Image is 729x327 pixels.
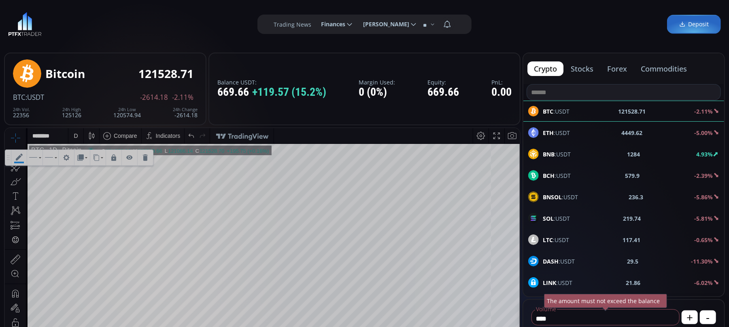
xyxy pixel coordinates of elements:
[69,4,73,11] div: D
[544,294,667,308] div: The amount must not exceed the balance
[173,107,198,112] div: 24h Change
[543,150,571,158] span: :USDT
[140,94,168,101] span: -2614.18
[357,16,409,32] span: [PERSON_NAME]
[691,257,713,265] b: -11.30%
[491,79,512,85] label: PnL:
[527,61,563,76] button: crypto
[694,172,713,179] b: -2.39%
[113,107,141,112] div: 24h Low
[128,20,132,26] div: H
[543,236,569,244] span: :USDT
[172,94,193,101] span: -2.11%
[217,86,326,99] div: 669.66
[427,86,459,99] div: 669.66
[62,107,81,118] div: 125126
[543,257,559,265] b: DASH
[543,150,555,158] b: BNB
[109,4,132,11] div: Compare
[627,257,639,266] b: 29.5
[113,107,141,118] div: 120574.94
[195,20,219,26] div: 121528.70
[13,107,30,112] div: 24h Vol.
[101,22,117,37] div: Lock
[543,193,562,201] b: BNSOL
[38,22,53,37] div: Style
[543,129,570,137] span: :USDT
[45,68,85,80] div: Bitcoin
[623,236,641,244] b: 117.41
[694,193,713,201] b: -5.86%
[682,310,698,324] button: +
[173,107,198,118] div: -2614.18
[83,19,90,26] div: Market open
[252,86,326,99] span: +119.57 (15.2%)
[543,129,554,137] b: ETH
[22,22,38,37] div: Line tool width
[543,278,572,287] span: :USDT
[85,22,101,37] div: Clone, Copy
[6,22,22,37] span: Line tool colors
[696,150,713,158] b: 4.93%
[491,86,512,99] div: 0.00
[96,20,101,26] div: O
[62,107,81,112] div: 24h High
[627,150,640,158] b: 1284
[8,12,42,36] img: LOGO
[634,61,693,76] button: commodities
[601,61,633,76] button: forex
[138,68,193,80] div: 121528.71
[667,15,721,34] a: Deposit
[26,93,44,102] span: :USDT
[629,193,644,201] b: 236.3
[274,20,311,29] label: Trading News
[163,20,188,26] div: 121066.14
[26,19,39,26] div: BTC
[694,279,713,287] b: -6.02%
[694,215,713,222] b: -5.81%
[694,129,713,137] b: -5.00%
[52,19,77,26] div: Bitcoin
[543,214,570,223] span: :USDT
[625,171,640,180] b: 579.9
[359,86,395,99] div: 0 (0%)
[543,172,555,179] b: BCH
[564,61,600,76] button: stocks
[543,171,571,180] span: :USDT
[13,107,30,118] div: 22356
[543,279,556,287] b: LINK
[623,214,641,223] b: 219.74
[13,93,26,102] span: BTC
[217,79,326,85] label: Balance USDT:
[543,236,553,244] b: LTC
[70,22,85,37] div: Visual Order
[315,16,345,32] span: Finances
[543,215,554,222] b: SOL
[191,20,195,26] div: C
[427,79,459,85] label: Equity:
[700,310,716,324] button: -
[133,22,148,37] div: Remove
[222,20,264,26] div: +195.75 (+0.16%)
[151,4,176,11] div: Indicators
[132,20,157,26] div: 122229.66
[7,108,14,116] div: 
[626,278,641,287] b: 21.86
[622,129,643,137] b: 4449.62
[679,20,709,29] span: Deposit
[101,20,126,26] div: 121332.96
[39,19,52,26] div: 1D
[543,257,575,266] span: :USDT
[117,22,132,37] div: Hide
[543,193,578,201] span: :USDT
[160,20,163,26] div: L
[694,236,713,244] b: -0.65%
[359,79,395,85] label: Margin Used:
